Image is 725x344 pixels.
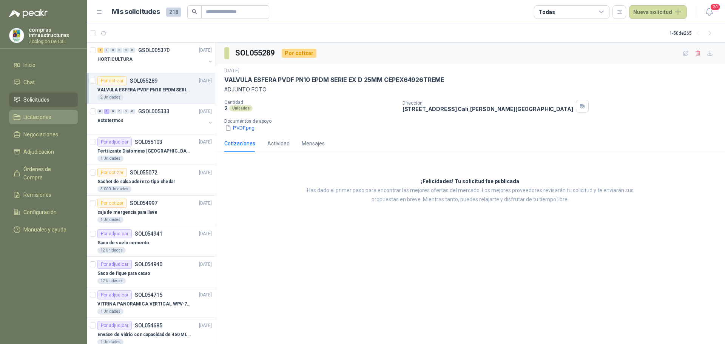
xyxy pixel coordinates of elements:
[97,199,127,208] div: Por cotizar
[97,148,191,155] p: Fertilizante Diatomeas [GEOGRAPHIC_DATA] 25kg Polvo
[224,124,255,132] button: PVDF.png
[23,148,54,156] span: Adjudicación
[97,109,103,114] div: 0
[224,100,396,105] p: Cantidad
[224,119,722,124] p: Documentos de apoyo
[199,322,212,329] p: [DATE]
[97,229,132,238] div: Por adjudicar
[421,177,519,186] h3: ¡Felicidades! Tu solicitud fue publicada
[9,205,78,219] a: Configuración
[296,186,644,204] p: Has dado el primer paso para encontrar las mejores ofertas del mercado. Los mejores proveedores r...
[97,331,191,338] p: Envase de vidrio con capacidad de 450 ML – 9X8X8 CM Caja x 12 unidades
[138,48,170,53] p: GSOL005370
[117,109,122,114] div: 0
[9,127,78,142] a: Negociaciones
[199,47,212,54] p: [DATE]
[282,49,316,58] div: Por cotizar
[117,48,122,53] div: 0
[224,105,228,111] p: 2
[9,188,78,202] a: Remisiones
[23,225,66,234] span: Manuales y ayuda
[199,200,212,207] p: [DATE]
[97,278,126,284] div: 12 Unidades
[97,46,213,70] a: 2 0 0 0 0 0 GSOL005370[DATE] HORTICULTURA
[97,247,126,253] div: 12 Unidades
[135,231,162,236] p: SOL054941
[29,39,78,44] p: Zoologico De Cali
[130,78,157,83] p: SOL055289
[9,162,78,185] a: Órdenes de Compra
[9,110,78,124] a: Licitaciones
[9,75,78,89] a: Chat
[97,186,131,192] div: 3.000 Unidades
[87,165,215,196] a: Por cotizarSOL055072[DATE] Sachet de salsa aderezo tipo chedar3.000 Unidades
[9,93,78,107] a: Solicitudes
[199,230,212,238] p: [DATE]
[229,105,253,111] div: Unidades
[130,201,157,206] p: SOL054997
[97,56,133,63] p: HORTICULTURA
[23,61,35,69] span: Inicio
[130,109,135,114] div: 0
[87,226,215,257] a: Por adjudicarSOL054941[DATE] Saco de suelo cemento12 Unidades
[9,58,78,72] a: Inicio
[224,139,255,148] div: Cotizaciones
[702,5,716,19] button: 20
[97,86,191,94] p: VALVULA ESFERA PVDF PN10 EPDM SERIE EX D 25MM CEPEX64926TREME
[97,290,132,299] div: Por adjudicar
[23,130,58,139] span: Negociaciones
[166,8,181,17] span: 218
[97,217,123,223] div: 1 Unidades
[23,191,51,199] span: Remisiones
[9,222,78,237] a: Manuales y ayuda
[192,9,197,14] span: search
[135,292,162,298] p: SOL054715
[710,3,720,11] span: 20
[130,48,135,53] div: 0
[123,48,129,53] div: 0
[199,108,212,115] p: [DATE]
[123,109,129,114] div: 0
[97,137,132,147] div: Por adjudicar
[403,106,573,112] p: [STREET_ADDRESS] Cali , [PERSON_NAME][GEOGRAPHIC_DATA]
[97,76,127,85] div: Por cotizar
[23,78,35,86] span: Chat
[97,209,157,216] p: caja de mergencia para llave
[97,260,132,269] div: Por adjudicar
[224,85,716,94] p: ADJUNTO FOTO
[629,5,687,19] button: Nueva solicitud
[224,76,444,84] p: VALVULA ESFERA PVDF PN10 EPDM SERIE EX D 25MM CEPEX64926TREME
[302,139,325,148] div: Mensajes
[112,6,160,17] h1: Mis solicitudes
[97,156,123,162] div: 1 Unidades
[97,178,175,185] p: Sachet de salsa aderezo tipo chedar
[110,48,116,53] div: 0
[110,109,116,114] div: 0
[669,27,716,39] div: 1 - 50 de 265
[87,73,215,104] a: Por cotizarSOL055289[DATE] VALVULA ESFERA PVDF PN10 EPDM SERIE EX D 25MM CEPEX64926TREME2 Unidades
[87,134,215,165] a: Por adjudicarSOL055103[DATE] Fertilizante Diatomeas [GEOGRAPHIC_DATA] 25kg Polvo1 Unidades
[199,169,212,176] p: [DATE]
[97,301,191,308] p: VITRINA PANORAMICA VERTICAL WPV-700FA
[97,117,123,124] p: ectotermos
[97,270,150,277] p: Saco de fique para cacao
[97,309,123,315] div: 1 Unidades
[539,8,555,16] div: Todas
[267,139,290,148] div: Actividad
[135,139,162,145] p: SOL055103
[23,208,57,216] span: Configuración
[87,257,215,287] a: Por adjudicarSOL054940[DATE] Saco de fique para cacao12 Unidades
[87,196,215,226] a: Por cotizarSOL054997[DATE] caja de mergencia para llave1 Unidades
[138,109,170,114] p: GSOL005333
[23,96,49,104] span: Solicitudes
[97,94,123,100] div: 2 Unidades
[97,168,127,177] div: Por cotizar
[130,170,157,175] p: SOL055072
[97,107,213,131] a: 0 3 0 0 0 0 GSOL005333[DATE] ectotermos
[199,261,212,268] p: [DATE]
[97,48,103,53] div: 2
[199,139,212,146] p: [DATE]
[9,28,24,43] img: Company Logo
[87,287,215,318] a: Por adjudicarSOL054715[DATE] VITRINA PANORAMICA VERTICAL WPV-700FA1 Unidades
[9,145,78,159] a: Adjudicación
